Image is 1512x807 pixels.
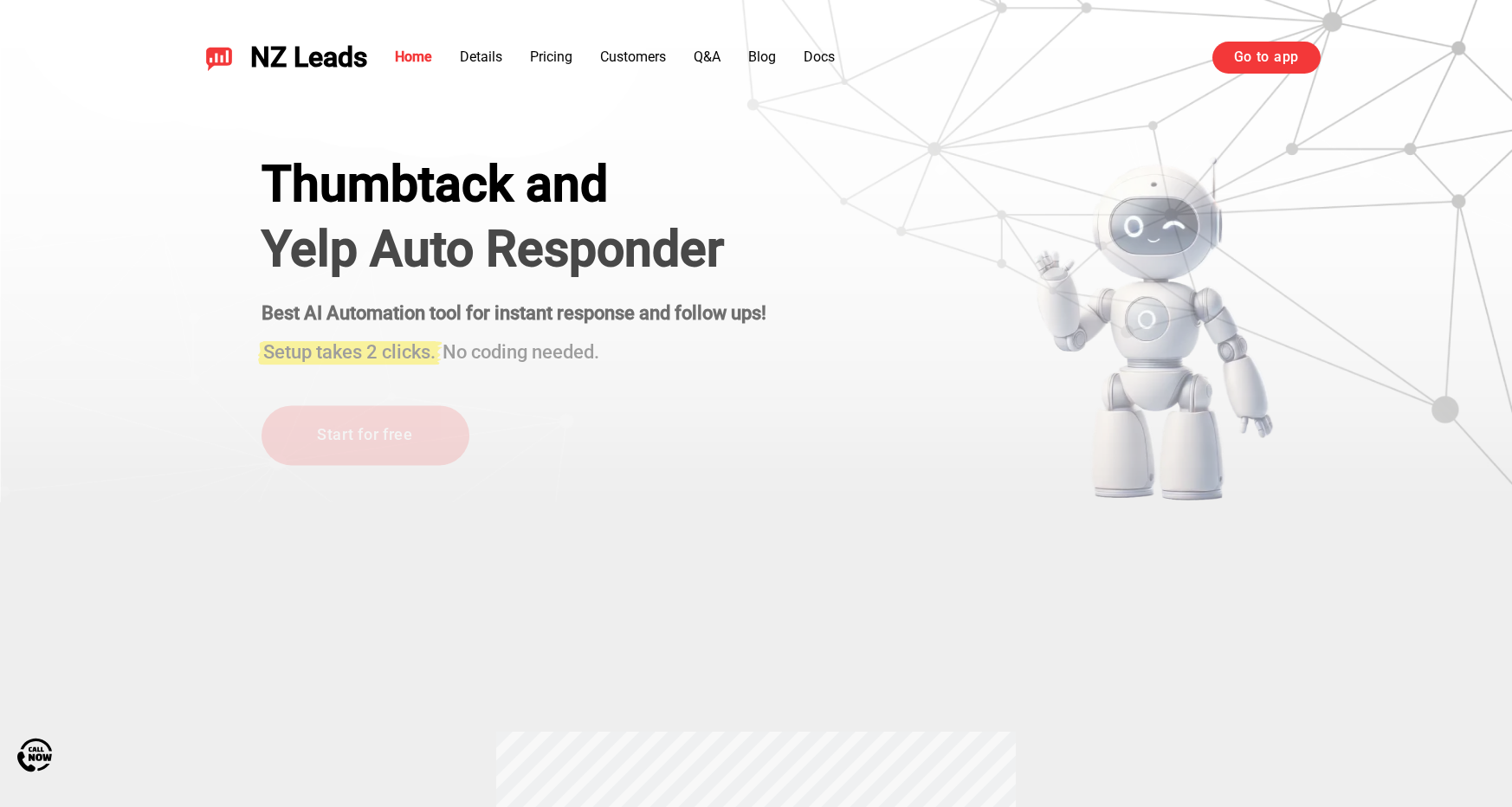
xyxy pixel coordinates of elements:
[1212,42,1321,73] a: Go to app
[1033,156,1275,502] img: yelp bot
[748,48,776,65] a: Blog
[600,48,666,65] a: Customers
[205,43,233,71] img: NZ Leads logo
[262,331,766,365] h3: No coding needed.
[262,156,766,213] div: Thumbtack and
[395,48,432,65] a: Home
[250,42,367,74] span: NZ Leads
[262,220,766,277] h1: Yelp Auto Responder
[530,48,572,65] a: Pricing
[460,48,502,65] a: Details
[694,48,720,65] a: Q&A
[804,48,835,65] a: Docs
[262,405,469,465] a: Start for free
[262,302,766,324] strong: Best AI Automation tool for instant response and follow ups!
[17,738,52,772] img: Call Now
[263,341,436,363] span: Setup takes 2 clicks.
